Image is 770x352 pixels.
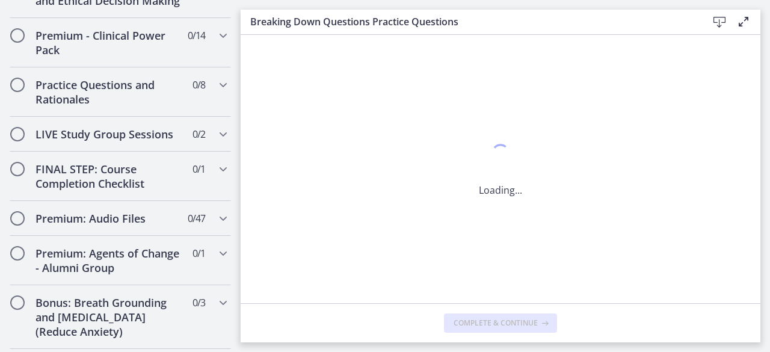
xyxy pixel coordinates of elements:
h2: Practice Questions and Rationales [35,78,182,107]
h2: Premium: Audio Files [35,211,182,226]
button: Complete & continue [444,313,557,333]
span: 0 / 2 [192,127,205,141]
h2: Premium - Clinical Power Pack [35,28,182,57]
p: Loading... [479,183,522,197]
span: 0 / 1 [192,162,205,176]
h2: Bonus: Breath Grounding and [MEDICAL_DATA] (Reduce Anxiety) [35,295,182,339]
span: 0 / 1 [192,246,205,261]
h2: LIVE Study Group Sessions [35,127,182,141]
h2: FINAL STEP: Course Completion Checklist [35,162,182,191]
span: 0 / 14 [188,28,205,43]
span: Complete & continue [454,318,538,328]
span: 0 / 3 [192,295,205,310]
span: 0 / 8 [192,78,205,92]
div: 1 [479,141,522,168]
span: 0 / 47 [188,211,205,226]
h3: Breaking Down Questions Practice Questions [250,14,688,29]
h2: Premium: Agents of Change - Alumni Group [35,246,182,275]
